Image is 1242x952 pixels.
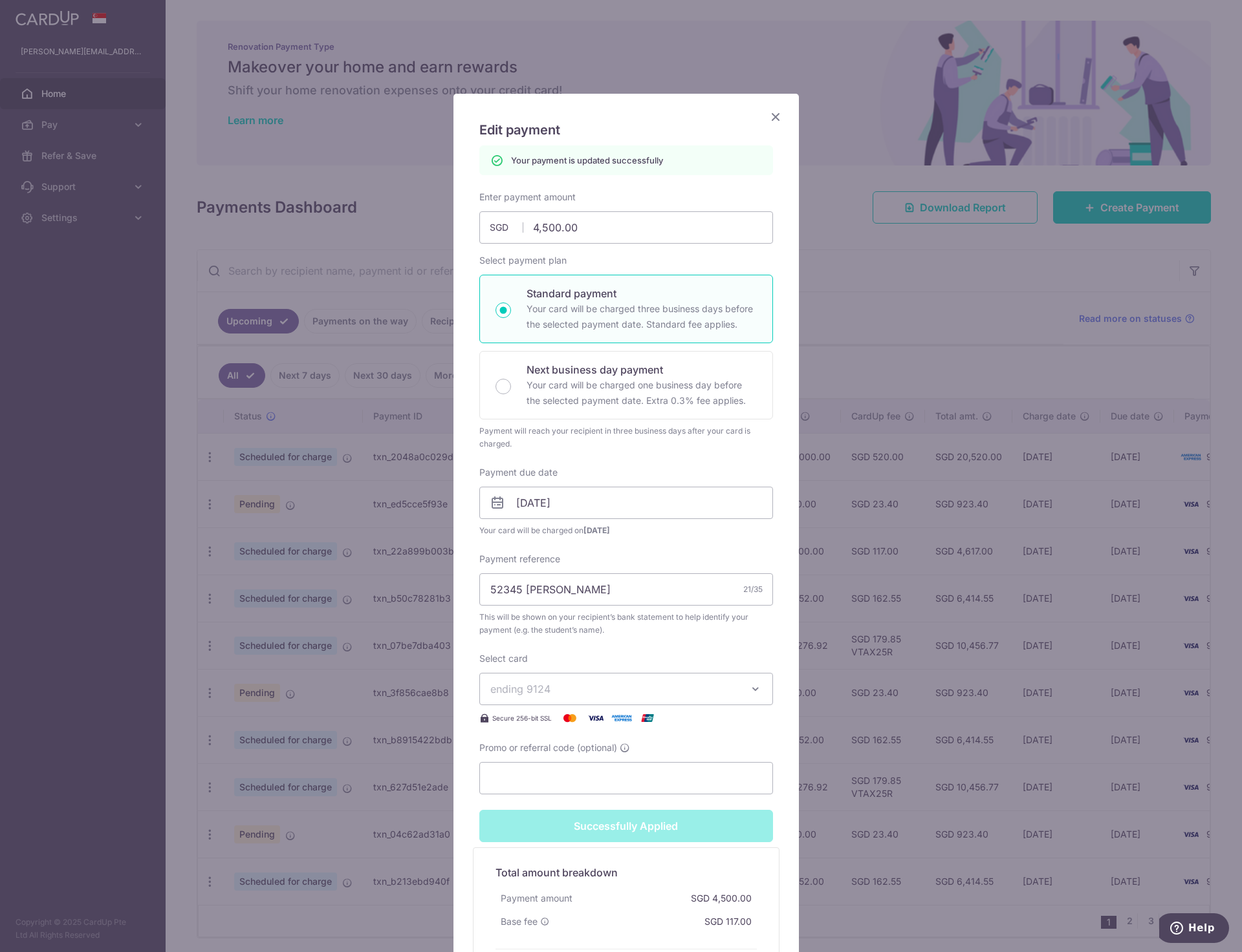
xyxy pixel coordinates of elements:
label: Payment due date [479,466,558,479]
div: SGD 4,500.00 [686,887,757,910]
label: Select card [479,652,528,665]
div: 21/35 [743,583,763,596]
input: DD / MM / YYYY [479,487,773,519]
div: SGD 117.00 [699,910,757,933]
input: 0.00 [479,211,773,244]
h5: Edit payment [479,120,773,140]
p: Standard payment [527,286,757,301]
span: This will be shown on your recipient’s bank statement to help identify your payment (e.g. the stu... [479,611,773,637]
label: Select payment plan [479,254,567,267]
img: Mastercard [557,710,583,726]
span: ending 9124 [490,682,550,695]
p: Your card will be charged three business days before the selected payment date. Standard fee appl... [527,301,757,332]
label: Enter payment amount [479,191,576,204]
div: Payment will reach your recipient in three business days after your card is charged. [479,425,773,450]
button: Close [768,109,783,125]
span: Promo or referral code (optional) [479,741,617,754]
label: Payment reference [479,553,560,566]
img: American Express [609,710,635,726]
span: Secure 256-bit SSL [492,713,552,723]
span: SGD [490,221,523,234]
button: ending 9124 [479,673,773,705]
div: Payment amount [496,887,578,910]
h5: Total amount breakdown [496,865,757,880]
p: Your payment is updated successfully [511,154,663,167]
img: Visa [583,710,609,726]
span: [DATE] [583,525,610,535]
img: UnionPay [635,710,660,726]
p: Next business day payment [527,362,757,377]
span: Your card will be charged on [479,524,773,537]
p: Your card will be charged one business day before the selected payment date. Extra 0.3% fee applies. [527,377,757,408]
span: Base fee [501,915,538,928]
iframe: Opens a widget where you can find more information [1159,913,1229,946]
